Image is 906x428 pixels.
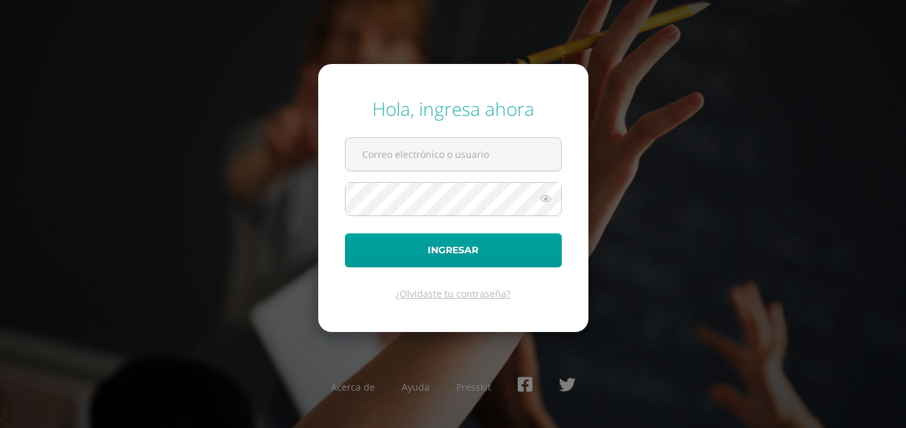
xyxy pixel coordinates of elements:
[345,96,562,121] div: Hola, ingresa ahora
[402,381,430,393] a: Ayuda
[346,138,561,171] input: Correo electrónico o usuario
[396,287,510,300] a: ¿Olvidaste tu contraseña?
[331,381,375,393] a: Acerca de
[456,381,491,393] a: Presskit
[345,233,562,267] button: Ingresar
